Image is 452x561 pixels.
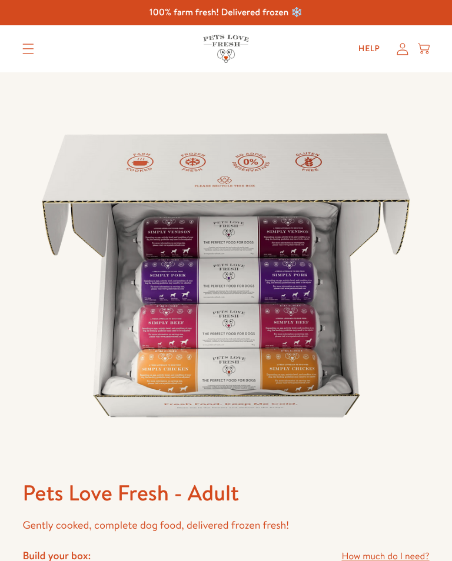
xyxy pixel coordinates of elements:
img: Pets Love Fresh [203,35,249,62]
h1: Pets Love Fresh - Adult [22,479,429,507]
img: Pets Love Fresh - Adult [22,72,429,479]
summary: Translation missing: en.sections.header.menu [13,34,44,64]
a: Help [349,37,390,61]
p: Gently cooked, complete dog food, delivered frozen fresh! [22,516,429,535]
